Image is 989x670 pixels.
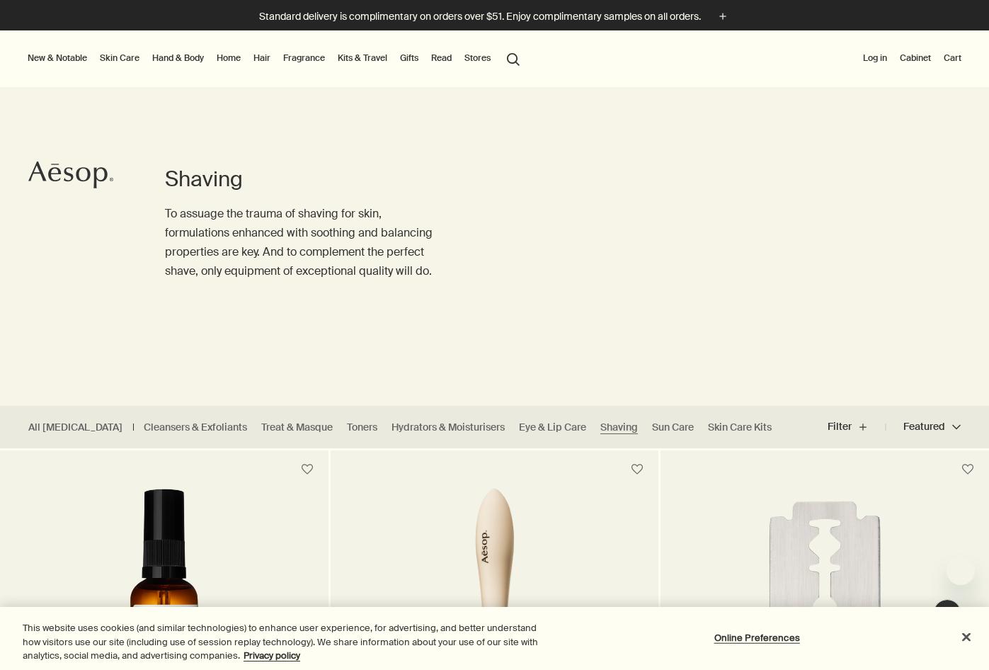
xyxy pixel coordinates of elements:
button: Save to cabinet [295,457,320,482]
a: Cleansers & Exfoliants [144,421,247,434]
button: Open search [501,45,526,72]
a: Hair [251,50,273,67]
a: Sun Care [652,421,694,434]
a: Cabinet [897,50,934,67]
button: Save to cabinet [955,457,981,482]
a: Fragrance [280,50,328,67]
button: Close [951,621,982,652]
a: Aesop [25,157,117,196]
nav: primary [25,30,526,87]
a: Home [214,50,244,67]
div: This website uses cookies (and similar technologies) to enhance user experience, for advertising,... [23,621,544,663]
a: Skin Care Kits [708,421,772,434]
nav: supplementary [860,30,964,87]
button: Stores [462,50,493,67]
button: Online Preferences, Opens the preference center dialog [713,623,801,652]
a: Kits & Travel [335,50,390,67]
button: Log in [860,50,890,67]
a: Gifts [397,50,421,67]
a: Read [428,50,455,67]
button: Standard delivery is complimentary on orders over $51. Enjoy complimentary samples on all orders. [259,8,731,25]
button: Filter [828,410,886,444]
a: Shaving [600,421,638,434]
button: New & Notable [25,50,90,67]
a: More information about your privacy, opens in a new tab [244,649,300,662]
svg: Aesop [28,161,113,189]
button: Cart [941,50,964,67]
a: All [MEDICAL_DATA] [28,421,122,434]
iframe: Close message from Aesop [947,557,975,585]
p: To assuage the trauma of shaving for skin, formulations enhanced with soothing and balancing prop... [165,204,438,281]
h1: Shaving [165,165,438,193]
button: Featured [886,410,961,444]
a: Hydrators & Moisturisers [391,421,505,434]
a: Hand & Body [149,50,207,67]
a: Toners [347,421,377,434]
a: Skin Care [97,50,142,67]
a: Treat & Masque [261,421,333,434]
a: Eye & Lip Care [519,421,586,434]
button: Save to cabinet [624,457,650,482]
p: Standard delivery is complimentary on orders over $51. Enjoy complimentary samples on all orders. [259,9,701,24]
div: Aesop says "Our consultants are available now to offer personalised product advice.". Open messag... [743,557,975,656]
